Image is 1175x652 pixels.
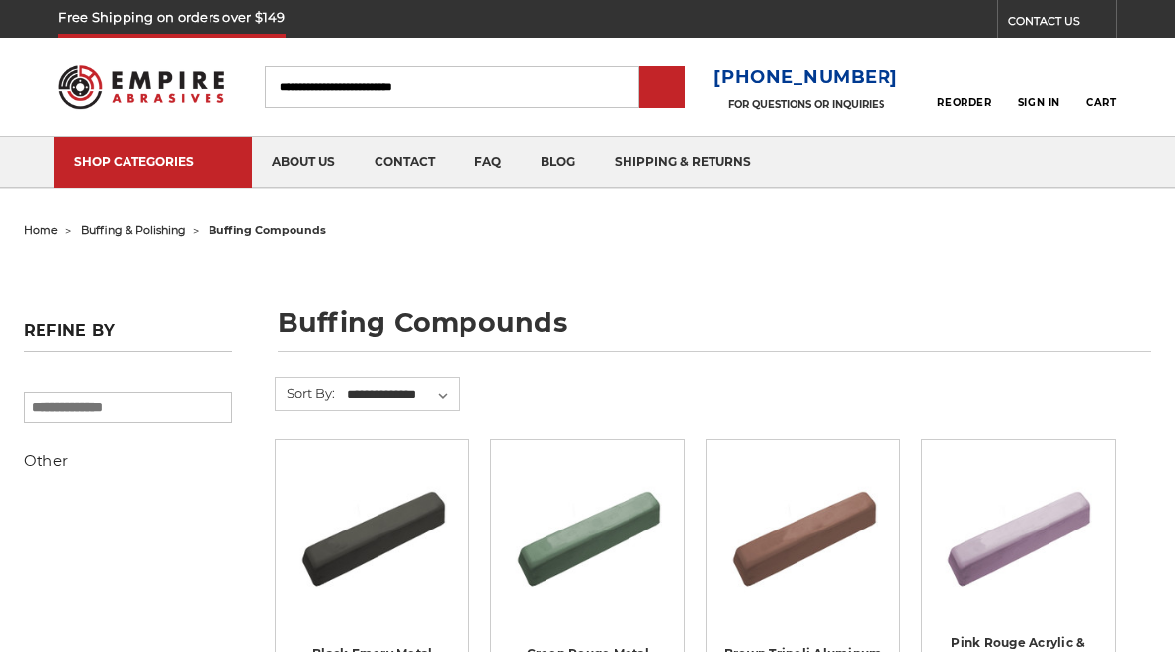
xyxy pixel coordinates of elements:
a: buffing & polishing [81,223,186,237]
img: Green Rouge Aluminum Buffing Compound [509,453,667,611]
a: Green Rouge Aluminum Buffing Compound [505,453,670,618]
a: Cart [1086,65,1116,109]
img: Black Stainless Steel Buffing Compound [294,453,452,611]
div: SHOP CATEGORIES [74,154,232,169]
a: Pink Plastic Polishing Compound [936,453,1101,618]
a: Black Stainless Steel Buffing Compound [290,453,455,618]
a: CONTACT US [1008,10,1116,38]
span: buffing compounds [209,223,326,237]
input: Submit [642,68,682,108]
a: faq [455,137,521,188]
p: FOR QUESTIONS OR INQUIRIES [713,98,898,111]
select: Sort By: [344,380,459,410]
a: blog [521,137,595,188]
span: Reorder [937,96,991,109]
a: SHOP CATEGORIES [54,137,252,188]
span: Cart [1086,96,1116,109]
a: home [24,223,58,237]
h1: buffing compounds [278,309,1151,352]
a: contact [355,137,455,188]
label: Sort By: [276,378,335,408]
a: Brown Tripoli Aluminum Buffing Compound [720,453,885,618]
a: about us [252,137,355,188]
h5: Refine by [24,321,232,352]
a: [PHONE_NUMBER] [713,63,898,92]
img: Brown Tripoli Aluminum Buffing Compound [724,453,882,611]
span: Sign In [1018,96,1060,109]
h5: Other [24,449,232,473]
a: Reorder [937,65,991,108]
img: Pink Plastic Polishing Compound [939,453,1097,611]
a: shipping & returns [595,137,771,188]
img: Empire Abrasives [58,54,224,120]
